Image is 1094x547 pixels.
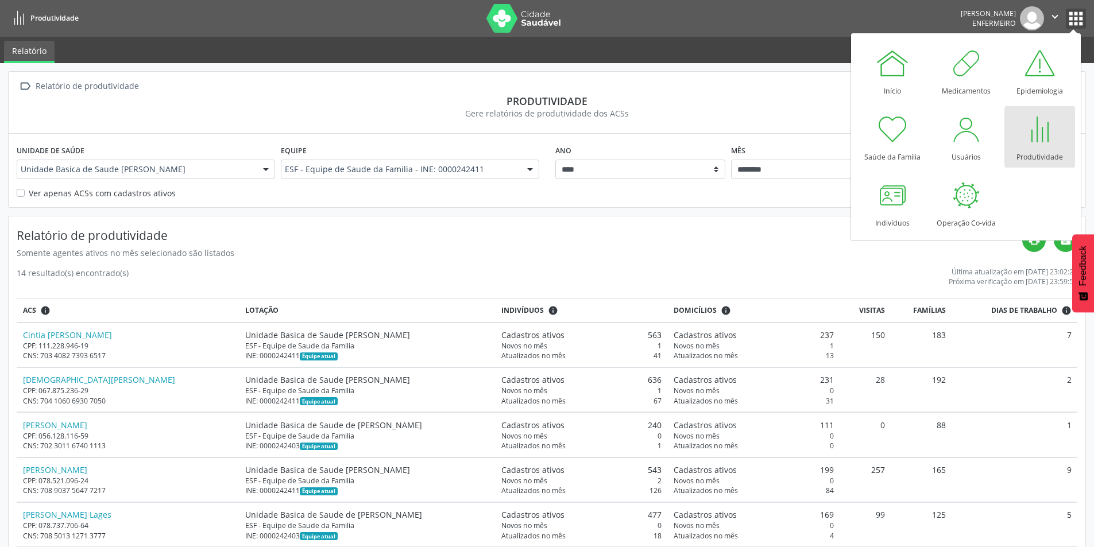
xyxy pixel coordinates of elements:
[952,323,1077,367] td: 7
[501,374,662,386] div: 636
[891,502,952,547] td: 125
[674,386,834,395] div: 0
[674,329,834,341] div: 237
[1044,6,1066,30] button: 
[285,164,516,175] span: ESF - Equipe de Saude da Familia - INE: 0000242411
[23,374,175,385] a: [DEMOGRAPHIC_DATA][PERSON_NAME]
[674,431,834,441] div: 0
[674,386,720,395] span: Novos no mês
[501,351,662,360] div: 41
[245,531,489,541] div: INE: 0000242403
[840,502,891,547] td: 99
[17,142,84,160] label: Unidade de saúde
[501,386,662,395] div: 1
[674,521,720,530] span: Novos no mês
[674,396,834,406] div: 31
[674,521,834,530] div: 0
[300,352,337,360] span: Esta é a equipe atual deste Agente
[891,457,952,502] td: 165
[840,412,891,457] td: 0
[931,106,1002,168] a: Usuários
[300,397,337,405] span: Esta é a equipe atual deste Agente
[949,277,1077,286] div: Próxima verificação em [DATE] 23:59:59
[23,351,234,360] div: CNS: 703 4082 7393 6517
[961,9,1016,18] div: [PERSON_NAME]
[245,431,489,441] div: ESF - Equipe de Saude da Familia
[501,419,565,431] span: Cadastros ativos
[17,228,1022,243] h4: Relatório de produtividade
[1004,106,1075,168] a: Produtividade
[245,396,489,406] div: INE: 0000242411
[674,464,737,476] span: Cadastros ativos
[300,487,337,495] span: Esta é a equipe atual deste Agente
[952,457,1077,502] td: 9
[1066,9,1086,29] button: apps
[17,78,141,95] a:  Relatório de produtividade
[857,40,928,102] a: Início
[1078,246,1088,286] span: Feedback
[674,509,737,521] span: Cadastros ativos
[501,531,662,541] div: 18
[840,367,891,412] td: 28
[300,443,337,451] span: Esta é a equipe atual deste Agente
[501,329,565,341] span: Cadastros ativos
[501,341,662,351] div: 1
[21,164,252,175] span: Unidade Basica de Saude [PERSON_NAME]
[674,341,834,351] div: 1
[245,419,489,431] div: Unidade Basica de Saude de [PERSON_NAME]
[952,367,1077,412] td: 2
[674,509,834,521] div: 169
[1049,10,1061,23] i: 
[23,476,234,486] div: CPF: 078.521.096-24
[23,464,87,475] a: [PERSON_NAME]
[239,299,496,323] th: Lotação
[555,142,571,160] label: Ano
[674,419,737,431] span: Cadastros ativos
[8,9,79,28] a: Produtividade
[245,464,489,476] div: Unidade Basica de Saude [PERSON_NAME]
[674,476,720,486] span: Novos no mês
[23,396,234,406] div: CNS: 704 1060 6930 7050
[245,341,489,351] div: ESF - Equipe de Saude da Familia
[245,386,489,395] div: ESF - Equipe de Saude da Familia
[23,431,234,441] div: CPF: 056.128.116-59
[674,486,834,495] div: 84
[674,441,834,451] div: 0
[501,509,565,521] span: Cadastros ativos
[501,476,662,486] div: 2
[501,329,662,341] div: 563
[501,305,544,316] span: Indivíduos
[674,341,720,351] span: Novos no mês
[840,323,891,367] td: 150
[857,172,928,234] a: Indivíduos
[23,341,234,351] div: CPF: 111.228.946-19
[1020,6,1044,30] img: img
[891,412,952,457] td: 88
[674,305,717,316] span: Domicílios
[17,95,1077,107] div: Produtividade
[23,305,36,316] span: ACS
[972,18,1016,28] span: Enfermeiro
[674,351,834,360] div: 13
[501,351,566,360] span: Atualizados no mês
[501,374,565,386] span: Cadastros ativos
[23,329,112,340] a: Cintia [PERSON_NAME]
[1004,40,1075,102] a: Epidemiologia
[891,323,952,367] td: 183
[840,299,891,323] th: Visitas
[674,374,737,386] span: Cadastros ativos
[23,486,234,495] div: CNS: 708 9037 5647 7217
[245,441,489,451] div: INE: 0000242403
[501,486,566,495] span: Atualizados no mês
[501,521,662,530] div: 0
[952,412,1077,457] td: 1
[674,476,834,486] div: 0
[17,78,33,95] i: 
[501,441,662,451] div: 1
[17,107,1077,119] div: Gere relatórios de produtividade dos ACSs
[731,142,745,160] label: Mês
[501,509,662,521] div: 477
[952,502,1077,547] td: 5
[501,431,547,441] span: Novos no mês
[501,396,566,406] span: Atualizados no mês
